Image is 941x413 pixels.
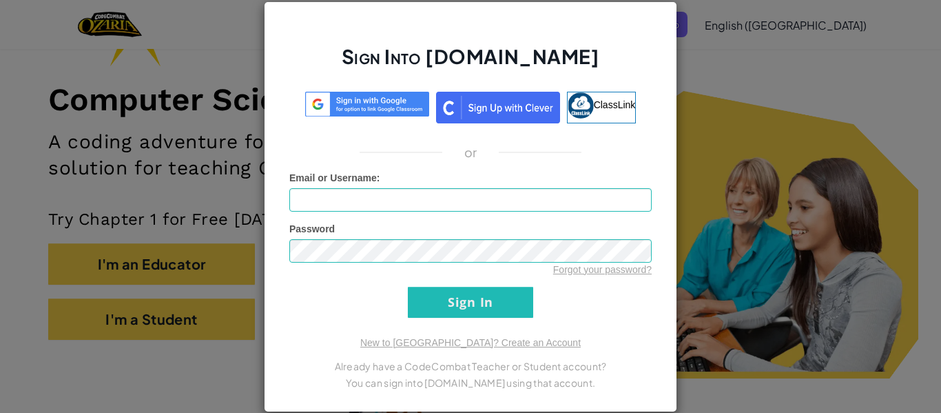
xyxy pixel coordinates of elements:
[289,223,335,234] span: Password
[360,337,581,348] a: New to [GEOGRAPHIC_DATA]? Create an Account
[436,92,560,123] img: clever_sso_button@2x.png
[553,264,652,275] a: Forgot your password?
[568,92,594,119] img: classlink-logo-small.png
[289,43,652,83] h2: Sign Into [DOMAIN_NAME]
[289,358,652,374] p: Already have a CodeCombat Teacher or Student account?
[408,287,533,318] input: Sign In
[289,171,380,185] label: :
[594,99,636,110] span: ClassLink
[289,374,652,391] p: You can sign into [DOMAIN_NAME] using that account.
[464,144,477,161] p: or
[305,92,429,117] img: log-in-google-sso.svg
[289,172,377,183] span: Email or Username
